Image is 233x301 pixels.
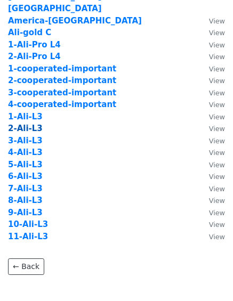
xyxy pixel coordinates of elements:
[8,64,116,74] a: 1-cooperated-important
[209,233,225,241] small: View
[209,161,225,169] small: View
[8,172,43,181] a: 6-Ali-L3
[198,172,225,181] a: View
[198,112,225,121] a: View
[198,40,225,50] a: View
[198,160,225,169] a: View
[198,88,225,97] a: View
[209,77,225,85] small: View
[198,124,225,133] a: View
[209,53,225,61] small: View
[8,76,116,85] a: 2-cooperated-important
[8,88,116,97] a: 3-cooperated-important
[198,196,225,205] a: View
[209,101,225,109] small: View
[209,89,225,97] small: View
[209,149,225,157] small: View
[198,184,225,193] a: View
[209,17,225,25] small: View
[198,28,225,37] a: View
[8,196,43,205] a: 8-Ali-L3
[209,113,225,121] small: View
[8,148,43,157] a: 4-Ali-L3
[209,29,225,37] small: View
[198,219,225,229] a: View
[198,136,225,145] a: View
[8,28,51,37] a: Ali-gold C
[8,232,48,241] a: 11-Ali-L3
[198,16,225,26] a: View
[209,197,225,205] small: View
[8,160,43,169] a: 5-Ali-L3
[8,184,43,193] a: 7-Ali-L3
[209,221,225,229] small: View
[8,16,142,26] a: America-[GEOGRAPHIC_DATA]
[209,125,225,133] small: View
[180,250,233,301] div: 聊天小组件
[198,148,225,157] a: View
[209,41,225,49] small: View
[209,65,225,73] small: View
[8,136,43,145] a: 3-Ali-L3
[209,137,225,145] small: View
[180,250,233,301] iframe: Chat Widget
[198,232,225,241] a: View
[209,209,225,217] small: View
[8,258,44,275] a: ← Back
[198,208,225,217] a: View
[209,185,225,193] small: View
[8,208,43,217] a: 9-Ali-L3
[8,219,48,229] a: 10-Ali-L3
[209,173,225,181] small: View
[8,124,43,133] a: 2-Ali-L3
[8,40,61,50] a: 1-Ali-Pro L4
[198,76,225,85] a: View
[8,100,116,109] a: 4-cooperated-important
[198,100,225,109] a: View
[8,112,43,121] a: 1-Ali-L3
[8,52,61,61] a: 2-Ali-Pro L4
[198,52,225,61] a: View
[198,64,225,74] a: View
